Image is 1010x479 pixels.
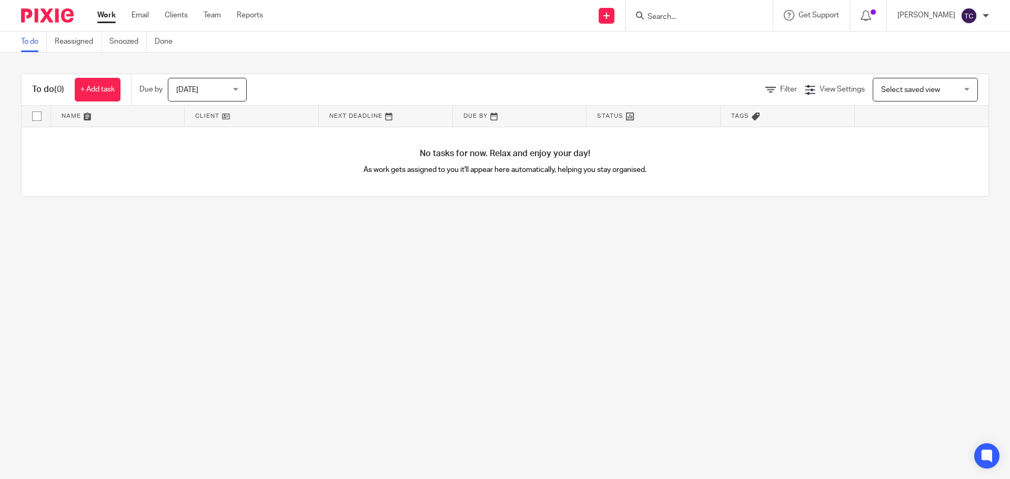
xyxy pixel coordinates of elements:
[54,85,64,94] span: (0)
[176,86,198,94] span: [DATE]
[820,86,865,93] span: View Settings
[21,8,74,23] img: Pixie
[264,165,747,175] p: As work gets assigned to you it'll appear here automatically, helping you stay organised.
[799,12,839,19] span: Get Support
[961,7,977,24] img: svg%3E
[155,32,180,52] a: Done
[22,148,988,159] h4: No tasks for now. Relax and enjoy your day!
[55,32,102,52] a: Reassigned
[647,13,741,22] input: Search
[165,10,188,21] a: Clients
[109,32,147,52] a: Snoozed
[32,84,64,95] h1: To do
[204,10,221,21] a: Team
[897,10,955,21] p: [PERSON_NAME]
[881,86,940,94] span: Select saved view
[75,78,120,101] a: + Add task
[731,113,749,119] span: Tags
[237,10,263,21] a: Reports
[97,10,116,21] a: Work
[21,32,47,52] a: To do
[139,84,163,95] p: Due by
[780,86,797,93] span: Filter
[132,10,149,21] a: Email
